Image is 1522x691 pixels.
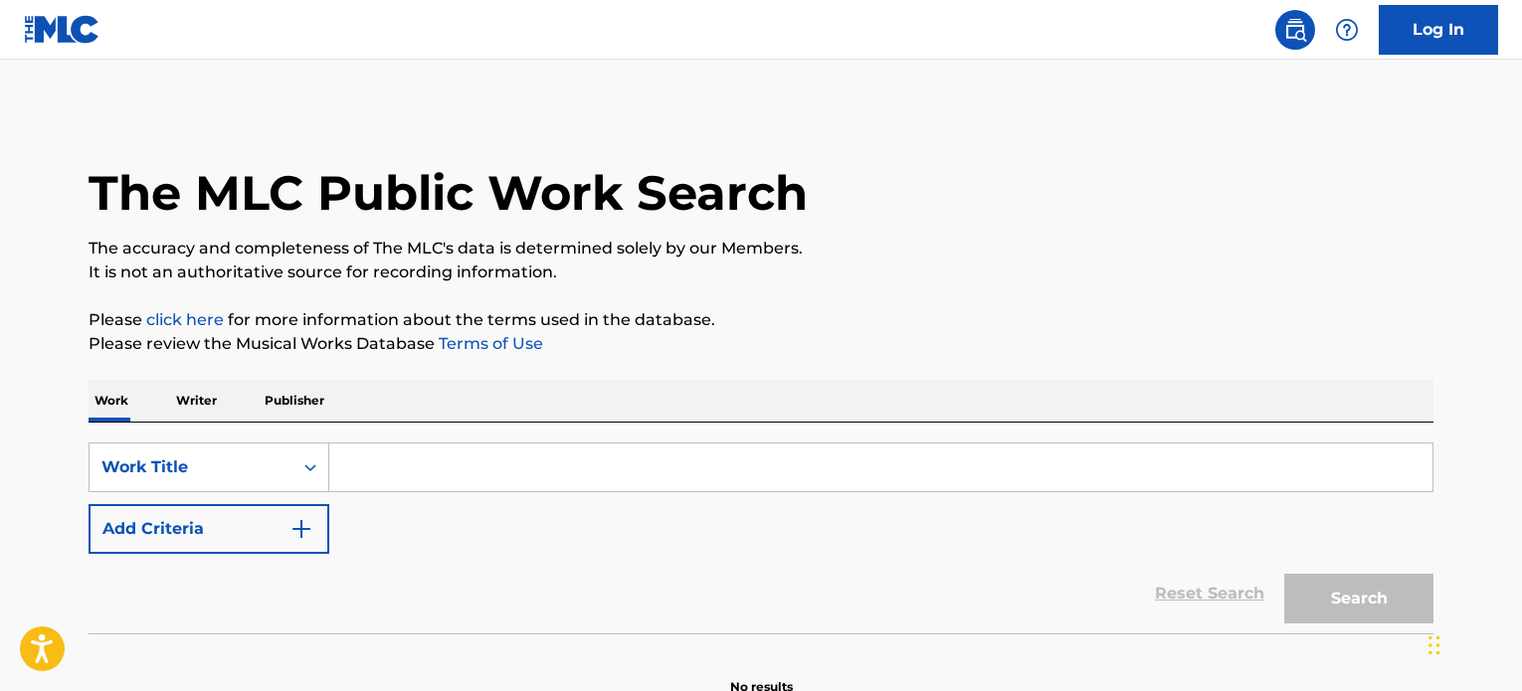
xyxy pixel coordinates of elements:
[1423,596,1522,691] iframe: Chat Widget
[1275,10,1315,50] a: Public Search
[1428,615,1440,675] div: Drag
[170,380,223,422] p: Writer
[89,260,1433,284] p: It is not an authoritative source for recording information.
[1327,10,1367,50] div: Help
[89,380,134,422] p: Work
[1335,18,1359,42] img: help
[289,517,313,541] img: 9d2ae6d4665cec9f34b9.svg
[89,308,1433,332] p: Please for more information about the terms used in the database.
[1379,5,1498,55] a: Log In
[89,442,1433,633] form: Search Form
[89,504,329,554] button: Add Criteria
[435,334,543,353] a: Terms of Use
[146,310,224,329] a: click here
[89,163,808,223] h1: The MLC Public Work Search
[89,332,1433,356] p: Please review the Musical Works Database
[89,237,1433,260] p: The accuracy and completeness of The MLC's data is determined solely by our Members.
[101,455,281,479] div: Work Title
[24,15,100,44] img: MLC Logo
[259,380,330,422] p: Publisher
[1283,18,1307,42] img: search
